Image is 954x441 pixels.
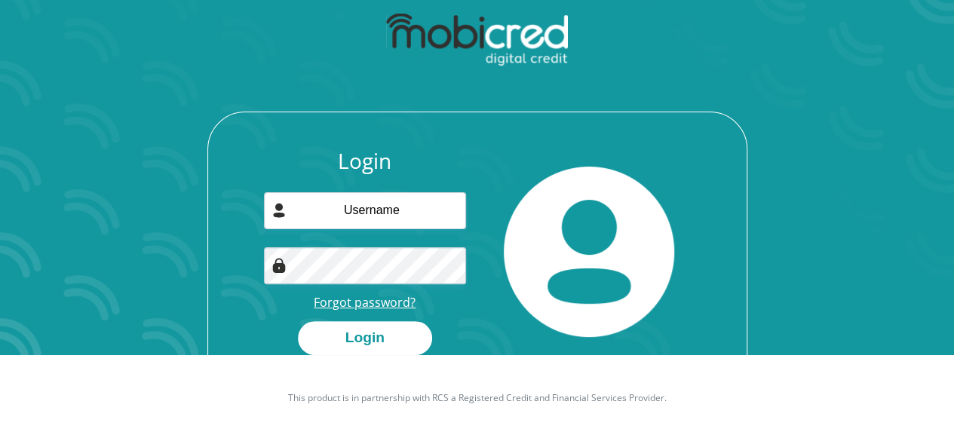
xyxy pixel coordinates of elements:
img: Image [271,258,287,273]
img: user-icon image [271,203,287,218]
button: Login [298,321,432,355]
input: Username [264,192,466,229]
p: This product is in partnership with RCS a Registered Credit and Financial Services Provider. [59,391,896,405]
h3: Login [264,149,466,174]
a: Forgot password? [314,294,416,311]
img: mobicred logo [386,14,568,66]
